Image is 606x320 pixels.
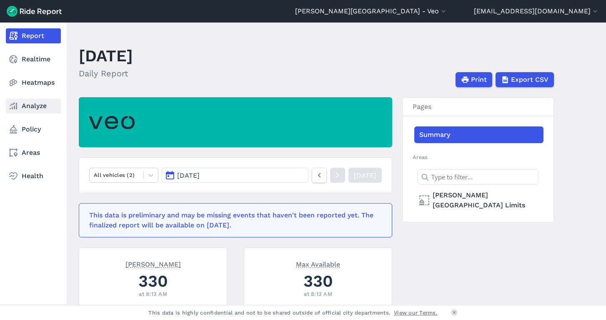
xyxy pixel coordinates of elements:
a: Health [6,169,61,184]
div: at 8:13 AM [254,290,382,298]
h3: Pages [403,98,553,116]
span: Export CSV [511,75,548,85]
img: Ride Report [7,6,62,17]
span: [DATE] [177,171,200,179]
button: [EMAIL_ADDRESS][DOMAIN_NAME] [474,6,599,16]
button: [PERSON_NAME][GEOGRAPHIC_DATA] - Veo [295,6,448,16]
a: [PERSON_NAME][GEOGRAPHIC_DATA] Limits [414,189,543,212]
a: Heatmaps [6,75,61,90]
div: This data is preliminary and may be missing events that haven't been reported yet. The finalized ... [89,210,377,230]
a: View our Terms. [394,309,438,317]
div: 330 [89,270,217,292]
span: Max Available [296,260,340,268]
img: Veo [89,111,135,134]
a: Summary [414,126,543,143]
a: Realtime [6,52,61,67]
div: 330 [254,270,382,292]
a: Areas [6,145,61,160]
a: Policy [6,122,61,137]
a: Report [6,28,61,43]
a: [DATE] [348,168,382,183]
button: Print [456,72,492,87]
span: [PERSON_NAME] [125,260,181,268]
h1: [DATE] [79,44,133,67]
h2: Daily Report [79,67,133,80]
h2: Areas [413,153,543,161]
button: [DATE] [162,168,308,183]
input: Type to filter... [418,169,538,184]
div: at 8:13 AM [89,290,217,298]
span: Print [471,75,487,85]
button: Export CSV [496,72,554,87]
a: Analyze [6,98,61,113]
